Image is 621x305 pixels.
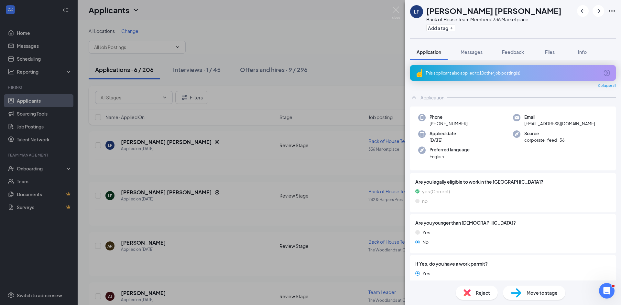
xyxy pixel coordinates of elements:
[420,94,444,101] div: Application
[524,130,565,137] span: Source
[524,120,595,127] span: [EMAIL_ADDRESS][DOMAIN_NAME]
[527,289,558,296] span: Move to stage
[603,69,611,77] svg: ArrowCircle
[461,49,483,55] span: Messages
[430,147,470,153] span: Preferred language
[422,188,450,195] span: yes (Correct)
[422,229,430,236] span: Yes
[599,283,615,299] iframe: Intercom live chat
[422,239,429,246] span: No
[476,289,490,296] span: Reject
[579,7,587,15] svg: ArrowLeftNew
[608,7,616,15] svg: Ellipses
[430,153,470,160] span: English
[415,260,488,267] span: If Yes, do you have a work permit?
[450,26,453,30] svg: Plus
[578,49,587,55] span: Info
[422,280,429,287] span: No
[414,8,419,15] div: LF
[594,7,602,15] svg: ArrowRight
[430,137,456,143] span: [DATE]
[545,49,555,55] span: Files
[417,49,441,55] span: Application
[422,198,428,205] span: no
[415,178,611,185] span: Are you legally eligible to work in the [GEOGRAPHIC_DATA]?
[524,114,595,120] span: Email
[502,49,524,55] span: Feedback
[415,219,516,226] span: Are you younger than [DEMOGRAPHIC_DATA]?
[430,114,468,120] span: Phone
[426,25,455,31] button: PlusAdd a tag
[426,5,561,16] h1: [PERSON_NAME] [PERSON_NAME]
[430,120,468,127] span: [PHONE_NUMBER]
[410,94,418,101] svg: ChevronUp
[598,83,616,88] span: Collapse all
[593,5,604,17] button: ArrowRight
[577,5,589,17] button: ArrowLeftNew
[430,130,456,137] span: Applied date
[426,16,561,23] div: Back of House Team Member at 336 Marketplace
[426,70,599,76] div: This applicant also applied to 10 other job posting(s)
[524,137,565,143] span: corporate_feed_36
[422,270,430,277] span: Yes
